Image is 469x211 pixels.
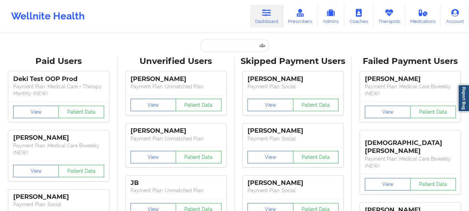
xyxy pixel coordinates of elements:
[248,83,338,90] p: Payment Plan : Social
[13,134,104,142] div: [PERSON_NAME]
[248,187,338,194] p: Payment Plan : Social
[131,187,221,194] p: Payment Plan : Unmatched Plan
[131,135,221,142] p: Payment Plan : Unmatched Plan
[13,75,104,83] div: Deki Test OOP Prod
[293,99,339,111] button: Patient Data
[131,127,221,135] div: [PERSON_NAME]
[441,5,469,28] a: Account
[365,134,456,155] div: [DEMOGRAPHIC_DATA][PERSON_NAME]
[176,151,221,163] button: Patient Data
[13,201,104,208] p: Payment Plan : Social
[240,56,347,67] div: Skipped Payment Users
[13,83,104,97] p: Payment Plan : Medical Care + Therapy Monthly (NEW)
[458,84,469,112] a: Report Bug
[405,5,441,28] a: Medications
[5,56,112,67] div: Paid Users
[344,5,373,28] a: Coaches
[131,99,176,111] button: View
[131,75,221,83] div: [PERSON_NAME]
[365,83,456,97] p: Payment Plan : Medical Care Biweekly (NEW)
[176,99,221,111] button: Patient Data
[58,106,104,118] button: Patient Data
[248,75,338,83] div: [PERSON_NAME]
[13,106,59,118] button: View
[317,5,344,28] a: Admins
[58,165,104,177] button: Patient Data
[122,56,230,67] div: Unverified Users
[365,75,456,83] div: [PERSON_NAME]
[283,5,318,28] a: Prescribers
[365,106,411,118] button: View
[293,151,339,163] button: Patient Data
[365,178,411,190] button: View
[250,5,283,28] a: Dashboard
[248,127,338,135] div: [PERSON_NAME]
[248,99,293,111] button: View
[13,142,104,156] p: Payment Plan : Medical Care Biweekly (NEW)
[248,135,338,142] p: Payment Plan : Social
[13,193,104,201] div: [PERSON_NAME]
[248,179,338,187] div: [PERSON_NAME]
[131,83,221,90] p: Payment Plan : Unmatched Plan
[410,178,456,190] button: Patient Data
[13,165,59,177] button: View
[373,5,405,28] a: Therapists
[131,151,176,163] button: View
[248,151,293,163] button: View
[131,179,221,187] div: JB
[410,106,456,118] button: Patient Data
[357,56,464,67] div: Failed Payment Users
[365,155,456,169] p: Payment Plan : Medical Care Biweekly (NEW)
